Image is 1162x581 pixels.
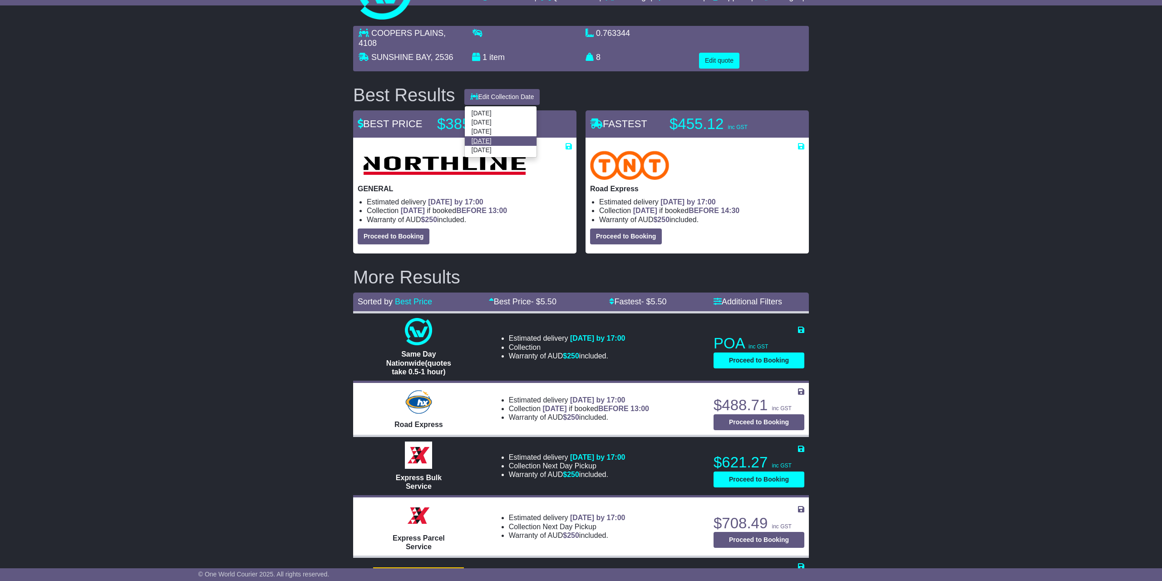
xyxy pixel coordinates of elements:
[509,343,625,352] li: Collection
[353,267,809,287] h2: More Results
[509,531,625,540] li: Warranty of AUD included.
[405,442,432,469] img: Border Express: Express Bulk Service
[465,109,537,118] a: [DATE]
[570,514,625,521] span: [DATE] by 17:00
[670,115,783,133] p: $455.12
[590,151,669,180] img: TNT Domestic: Road Express
[772,462,791,469] span: inc GST
[563,531,579,539] span: $
[543,523,596,531] span: Next Day Pickup
[430,53,453,62] span: , 2536
[599,206,804,215] li: Collection
[509,462,625,470] li: Collection
[714,396,804,414] p: $488.71
[464,89,540,105] button: Edit Collection Date
[567,471,579,478] span: 250
[543,462,596,470] span: Next Day Pickup
[748,343,768,350] span: inc GST
[393,534,445,551] span: Express Parcel Service
[714,334,804,353] p: POA
[653,216,670,223] span: $
[590,228,662,244] button: Proceed to Booking
[367,215,572,224] li: Warranty of AUD included.
[509,513,625,522] li: Estimated delivery
[465,136,537,145] a: [DATE]
[714,514,804,532] p: $708.49
[405,502,432,529] img: Border Express: Express Parcel Service
[714,414,804,430] button: Proceed to Booking
[509,396,649,404] li: Estimated delivery
[358,297,393,306] span: Sorted by
[714,353,804,368] button: Proceed to Booking
[714,453,804,472] p: $621.27
[421,216,437,223] span: $
[609,297,666,306] a: Fastest- $5.50
[509,334,625,343] li: Estimated delivery
[465,146,537,155] a: [DATE]
[598,405,629,412] span: BEFORE
[563,413,579,421] span: $
[509,413,649,422] li: Warranty of AUD included.
[404,388,433,416] img: Hunter Express: Road Express
[596,29,630,38] span: 0.763344
[358,151,531,180] img: Northline Distribution: GENERAL
[509,453,625,462] li: Estimated delivery
[660,198,716,206] span: [DATE] by 17:00
[509,522,625,531] li: Collection
[349,85,460,105] div: Best Results
[543,405,567,412] span: [DATE]
[428,198,483,206] span: [DATE] by 17:00
[465,127,537,136] a: [DATE]
[489,297,556,306] a: Best Price- $5.50
[596,53,601,62] span: 8
[657,216,670,223] span: 250
[371,29,443,38] span: COOPERS PLAINS
[386,350,451,375] span: Same Day Nationwide(quotes take 0.5-1 hour)
[425,216,437,223] span: 250
[358,228,429,244] button: Proceed to Booking
[570,453,625,461] span: [DATE] by 17:00
[567,352,579,360] span: 250
[633,207,739,214] span: if booked
[359,29,446,48] span: , 4108
[567,413,579,421] span: 250
[371,53,430,62] span: SUNSHINE BAY
[699,53,739,69] button: Edit quote
[728,124,747,130] span: inc GST
[367,198,572,206] li: Estimated delivery
[630,405,649,412] span: 13:00
[570,396,625,404] span: [DATE] by 17:00
[563,471,579,478] span: $
[488,207,507,214] span: 13:00
[541,297,556,306] span: 5.50
[465,118,537,127] a: [DATE]
[489,53,505,62] span: item
[772,405,791,412] span: inc GST
[721,207,739,214] span: 14:30
[633,207,657,214] span: [DATE]
[772,523,791,530] span: inc GST
[570,334,625,342] span: [DATE] by 17:00
[396,474,442,490] span: Express Bulk Service
[456,207,487,214] span: BEFORE
[651,297,667,306] span: 5.50
[401,207,507,214] span: if booked
[401,207,425,214] span: [DATE]
[437,115,551,133] p: $385.60
[395,297,432,306] a: Best Price
[599,198,804,206] li: Estimated delivery
[641,297,666,306] span: - $
[198,571,330,578] span: © One World Courier 2025. All rights reserved.
[714,297,782,306] a: Additional Filters
[714,532,804,548] button: Proceed to Booking
[543,405,649,412] span: if booked
[563,352,579,360] span: $
[590,118,647,129] span: FASTEST
[599,215,804,224] li: Warranty of AUD included.
[531,297,556,306] span: - $
[509,470,625,479] li: Warranty of AUD included.
[358,118,422,129] span: BEST PRICE
[483,53,487,62] span: 1
[509,404,649,413] li: Collection
[509,352,625,360] li: Warranty of AUD included.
